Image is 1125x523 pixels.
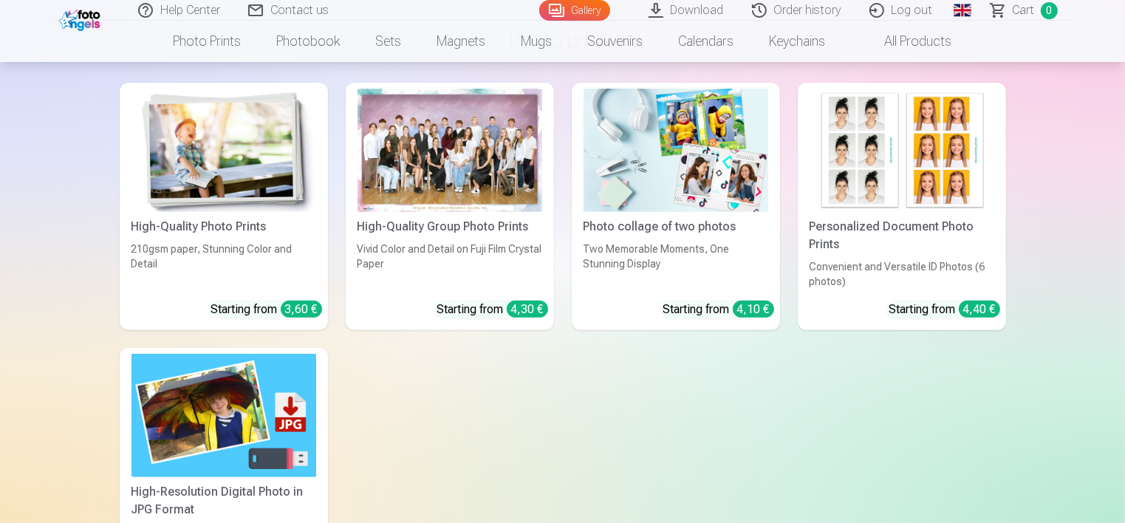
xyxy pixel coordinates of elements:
[507,301,548,318] div: 4,30 €
[211,301,322,318] div: Starting from
[281,301,322,318] div: 3,60 €
[578,242,774,289] div: Two Memorable Moments, One Stunning Display
[352,242,548,289] div: Vivid Color and Detail on Fuji Film Crystal Paper
[131,89,316,212] img: High-Quality Photo Prints
[661,21,752,62] a: Calendars
[352,218,548,236] div: High-Quality Group Photo Prints
[259,21,358,62] a: Photobook
[346,83,554,330] a: High-Quality Group Photo PrintsVivid Color and Detail on Fuji Film Crystal PaperStarting from 4,30 €
[570,21,661,62] a: Souvenirs
[126,483,322,519] div: High-Resolution Digital Photo in JPG Format
[889,301,1000,318] div: Starting from
[358,21,420,62] a: Sets
[1041,2,1058,19] span: 0
[156,21,259,62] a: Photo prints
[126,242,322,289] div: 210gsm paper, Stunning Color and Detail
[1013,1,1035,19] span: Сart
[663,301,774,318] div: Starting from
[437,301,548,318] div: Starting from
[59,6,104,31] img: /fa1
[131,354,316,477] img: High-Resolution Digital Photo in JPG Format
[752,21,844,62] a: Keychains
[733,301,774,318] div: 4,10 €
[126,218,322,236] div: High-Quality Photo Prints
[959,301,1000,318] div: 4,40 €
[810,89,994,212] img: Personalized Document Photo Prints
[420,21,504,62] a: Magnets
[804,259,1000,289] div: Convenient and Versatile ID Photos (6 photos)
[584,89,768,212] img: Photo collage of two photos
[804,218,1000,253] div: Personalized Document Photo Prints
[844,21,970,62] a: All products
[572,83,780,330] a: Photo collage of two photosPhoto collage of two photosTwo Memorable Moments, One Stunning Display...
[120,83,328,330] a: High-Quality Photo PrintsHigh-Quality Photo Prints210gsm paper, Stunning Color and DetailStarting...
[798,83,1006,330] a: Personalized Document Photo PrintsPersonalized Document Photo PrintsConvenient and Versatile ID P...
[504,21,570,62] a: Mugs
[578,218,774,236] div: Photo collage of two photos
